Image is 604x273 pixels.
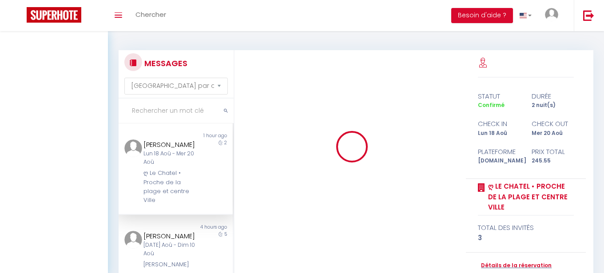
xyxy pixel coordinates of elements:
div: Plateforme [472,146,526,157]
div: Mer 20 Aoû [526,129,580,138]
img: ... [545,8,558,21]
img: ... [124,231,142,249]
div: statut [472,91,526,102]
div: 2 nuit(s) [526,101,580,110]
div: [PERSON_NAME] [143,260,198,269]
div: check in [472,119,526,129]
div: Lun 18 Aoû [472,129,526,138]
img: ... [124,139,142,157]
input: Rechercher un mot clé [119,99,234,123]
div: durée [526,91,580,102]
div: [PERSON_NAME] [143,139,198,150]
div: Lun 18 Aoû - Mer 20 Aoû [143,150,198,166]
div: 1 hour ago [175,132,232,139]
div: total des invités [478,222,574,233]
div: [DATE] Aoû - Dim 10 Aoû [143,241,198,258]
div: check out [526,119,580,129]
h3: MESSAGES [142,53,187,73]
img: logout [583,10,594,21]
a: ღ Le Chatel • Proche de la plage et centre Ville [485,181,574,213]
img: Super Booking [27,7,81,23]
span: 5 [224,231,227,237]
div: [DOMAIN_NAME] [472,157,526,165]
span: 2 [224,139,227,146]
div: 245.55 [526,157,580,165]
div: 4 hours ago [175,224,232,231]
button: Besoin d'aide ? [451,8,513,23]
div: [PERSON_NAME] [143,231,198,241]
div: 3 [478,233,574,243]
span: Chercher [135,10,166,19]
div: ღ Le Chatel • Proche de la plage et centre Ville [143,169,198,205]
span: Confirmé [478,101,505,109]
div: Prix total [526,146,580,157]
a: Détails de la réservation [478,261,552,270]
